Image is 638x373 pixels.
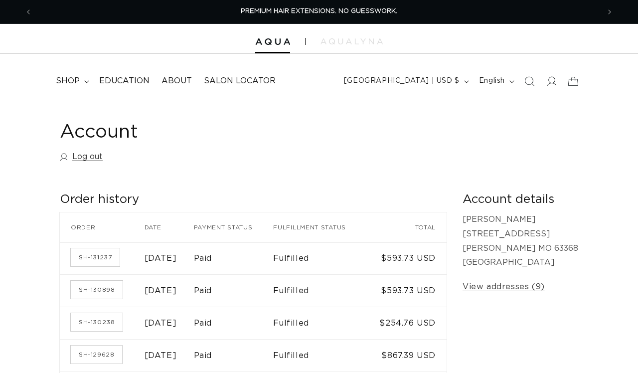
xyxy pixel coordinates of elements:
[60,150,103,164] a: Log out
[273,339,369,372] td: Fulfilled
[17,2,39,21] button: Previous announcement
[60,192,447,207] h2: Order history
[60,120,578,145] h1: Account
[463,280,545,294] a: View addresses (9)
[145,287,177,295] time: [DATE]
[99,76,150,86] span: Education
[71,313,123,331] a: Order number SH-130238
[198,70,282,92] a: Salon Locator
[369,307,447,339] td: $254.76 USD
[194,274,274,307] td: Paid
[194,242,274,275] td: Paid
[71,248,120,266] a: Order number SH-131237
[479,76,505,86] span: English
[463,192,578,207] h2: Account details
[241,8,397,14] span: PREMIUM HAIR EXTENSIONS. NO GUESSWORK.
[369,242,447,275] td: $593.73 USD
[320,38,383,44] img: aqualyna.com
[194,307,274,339] td: Paid
[273,307,369,339] td: Fulfilled
[156,70,198,92] a: About
[145,254,177,262] time: [DATE]
[50,70,93,92] summary: shop
[599,2,621,21] button: Next announcement
[145,352,177,360] time: [DATE]
[145,212,194,242] th: Date
[338,72,473,91] button: [GEOGRAPHIC_DATA] | USD $
[473,72,518,91] button: English
[194,212,274,242] th: Payment status
[273,274,369,307] td: Fulfilled
[194,339,274,372] td: Paid
[369,274,447,307] td: $593.73 USD
[273,212,369,242] th: Fulfillment status
[93,70,156,92] a: Education
[71,281,123,299] a: Order number SH-130898
[255,38,290,45] img: Aqua Hair Extensions
[145,319,177,327] time: [DATE]
[273,242,369,275] td: Fulfilled
[71,346,122,364] a: Order number SH-129628
[369,339,447,372] td: $867.39 USD
[369,212,447,242] th: Total
[518,70,540,92] summary: Search
[60,212,145,242] th: Order
[204,76,276,86] span: Salon Locator
[344,76,460,86] span: [GEOGRAPHIC_DATA] | USD $
[56,76,80,86] span: shop
[463,212,578,270] p: [PERSON_NAME] [STREET_ADDRESS] [PERSON_NAME] MO 63368 [GEOGRAPHIC_DATA]
[161,76,192,86] span: About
